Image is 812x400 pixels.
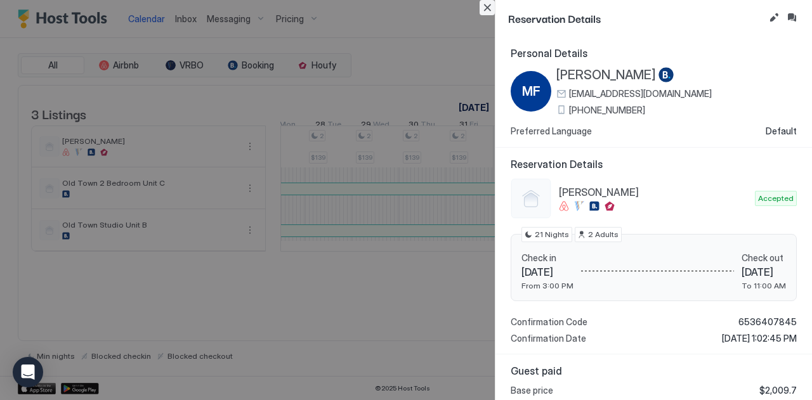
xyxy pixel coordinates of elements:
[759,385,797,396] span: $2,009.7
[722,333,797,344] span: [DATE] 1:02:45 PM
[521,266,573,278] span: [DATE]
[511,365,797,377] span: Guest paid
[13,357,43,387] div: Open Intercom Messenger
[511,316,587,328] span: Confirmation Code
[742,281,786,290] span: To 11:00 AM
[738,316,797,328] span: 6536407845
[511,385,553,396] span: Base price
[511,47,797,60] span: Personal Details
[569,105,645,116] span: [PHONE_NUMBER]
[766,10,782,25] button: Edit reservation
[588,229,619,240] span: 2 Adults
[758,193,794,204] span: Accepted
[522,82,540,101] span: MF
[521,252,573,264] span: Check in
[784,10,799,25] button: Inbox
[742,266,786,278] span: [DATE]
[556,67,656,83] span: [PERSON_NAME]
[521,281,573,290] span: From 3:00 PM
[508,10,764,26] span: Reservation Details
[535,229,569,240] span: 21 Nights
[742,252,786,264] span: Check out
[559,186,750,198] span: [PERSON_NAME]
[511,158,797,171] span: Reservation Details
[766,126,797,137] span: Default
[511,333,586,344] span: Confirmation Date
[569,88,712,100] span: [EMAIL_ADDRESS][DOMAIN_NAME]
[511,126,592,137] span: Preferred Language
